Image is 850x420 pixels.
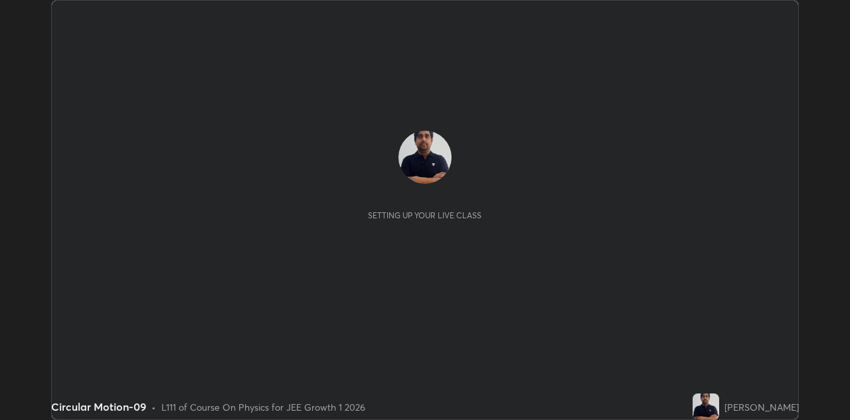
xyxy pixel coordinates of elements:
[724,400,799,414] div: [PERSON_NAME]
[51,399,146,415] div: Circular Motion-09
[398,131,452,184] img: 7ef12e9526204b6db105cf6f6d810fe9.jpg
[151,400,156,414] div: •
[693,393,719,420] img: 7ef12e9526204b6db105cf6f6d810fe9.jpg
[368,210,481,220] div: Setting up your live class
[161,400,365,414] div: L111 of Course On Physics for JEE Growth 1 2026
